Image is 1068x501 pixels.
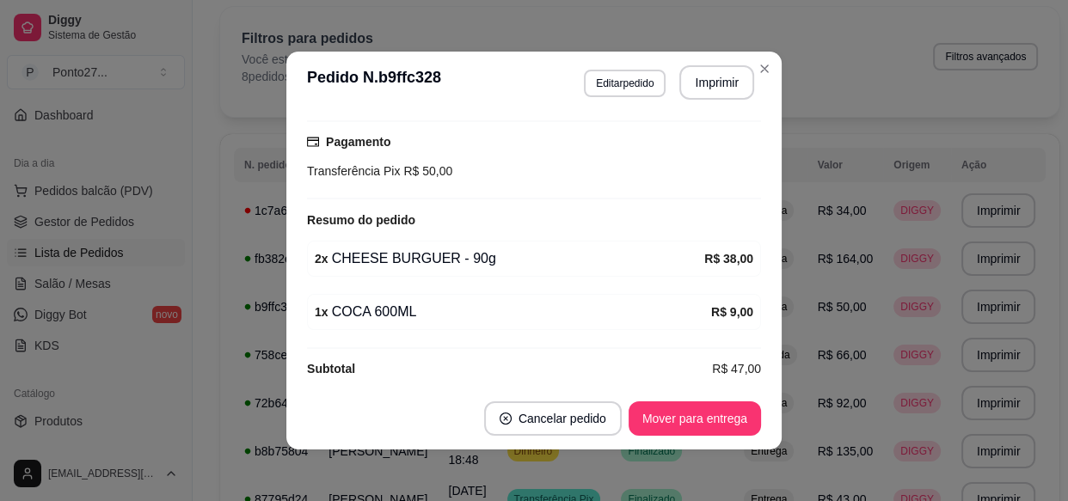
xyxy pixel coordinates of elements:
[326,135,390,149] strong: Pagamento
[400,164,452,178] span: R$ 50,00
[315,252,328,266] strong: 2 x
[315,302,711,322] div: COCA 600ML
[704,252,753,266] strong: R$ 38,00
[711,305,753,319] strong: R$ 9,00
[315,305,328,319] strong: 1 x
[712,378,761,397] span: R$ 50,00
[712,359,761,378] span: R$ 47,00
[484,401,622,436] button: close-circleCancelar pedido
[307,164,400,178] span: Transferência Pix
[315,248,704,269] div: CHEESE BURGUER - 90g
[307,213,415,227] strong: Resumo do pedido
[584,70,666,97] button: Editarpedido
[629,401,761,436] button: Mover para entrega
[751,55,778,82] button: Close
[500,412,512,425] span: close-circle
[307,362,355,376] strong: Subtotal
[307,136,319,148] span: credit-card
[307,65,441,100] h3: Pedido N. b9ffc328
[679,65,754,100] button: Imprimir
